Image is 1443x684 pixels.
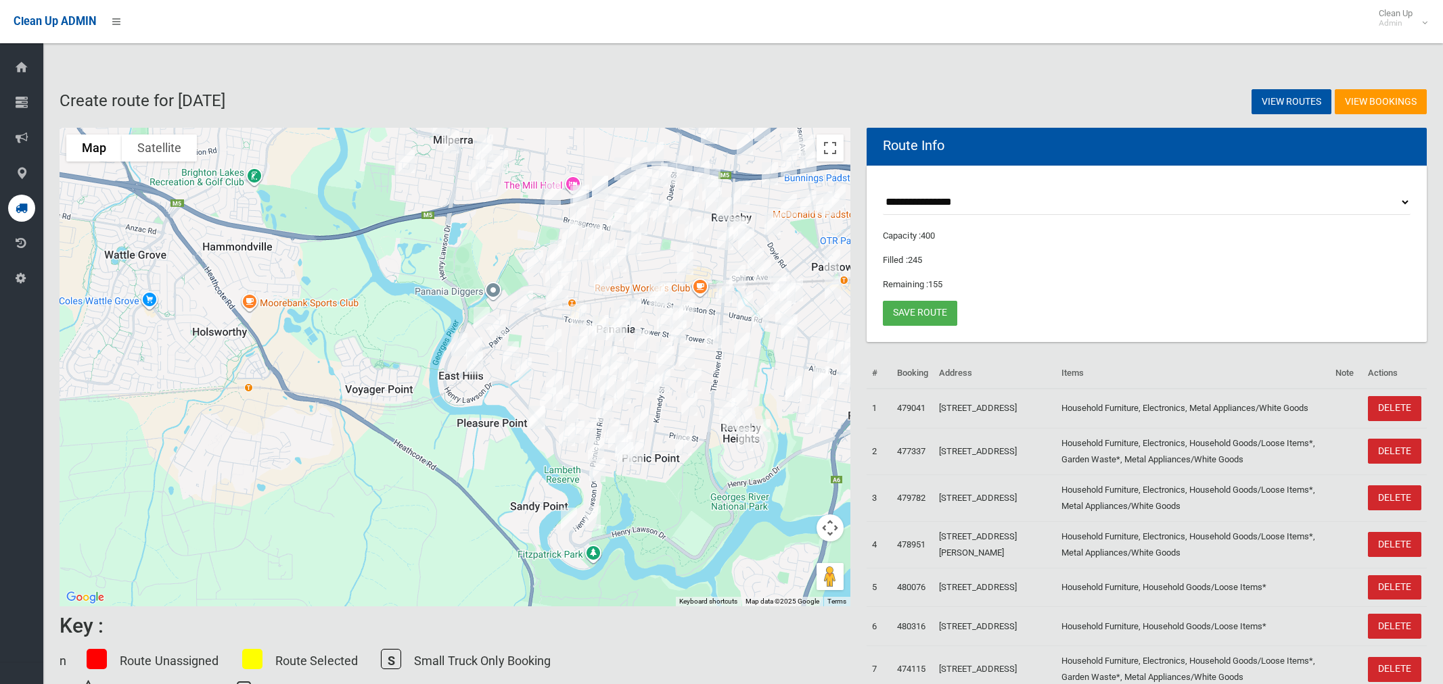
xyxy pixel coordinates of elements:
a: DELETE [1368,396,1421,421]
td: 2 [867,428,892,474]
div: 34 Maclaurin Avenue, EAST HILLS NSW 2213 [461,346,488,380]
td: Household Furniture, Electronics, Metal Appliances/White Goods [1056,389,1330,428]
div: 8A Starr Avenue, PADSTOW NSW 2211 [842,356,869,390]
div: 29 Malvern Street, PANANIA NSW 2213 [601,313,628,347]
div: 17 Connolly Avenue, PADSTOW HEIGHTS NSW 2211 [812,381,839,415]
div: 1/23 Montgomery Avenue, REVESBY NSW 2212 [750,254,777,288]
div: 17 Irene Street, PANANIA NSW 2213 [547,380,574,414]
div: 26 Spring Street, PADSTOW NSW 2211 [781,273,808,307]
div: 85 Tower Street, PANANIA NSW 2213 [651,302,679,336]
div: 58 Hinemoa Street, PANANIA NSW 2213 [587,312,614,345]
div: 8 Robb Street, REVESBY NSW 2212 [671,237,698,271]
div: 9 Rowland Street, REVESBY NSW 2212 [700,320,727,353]
div: 4 Seeland Place, PADSTOW HEIGHTS NSW 2211 [780,373,807,407]
div: 25A Edinburgh Drive, REVESBY HEIGHTS NSW 2212 [727,373,754,407]
div: 27 Wall Avenue, PANANIA NSW 2213 [587,170,614,204]
div: 64 Tracey Street, REVESBY NSW 2212 [609,152,636,186]
div: 84A Park Road, EAST HILLS NSW 2213 [461,332,488,366]
div: 60 Ellesmere Street, PANANIA NSW 2213 [629,184,656,218]
div: 4A Louie Street, PADSTOW NSW 2211 [795,146,822,180]
div: 34 Dernancourt Parade, MILPERRA NSW 2214 [470,138,497,172]
a: DELETE [1368,439,1421,464]
a: DELETE [1368,485,1421,510]
div: 9A Carson Street, PANANIA NSW 2213 [626,207,653,241]
a: DELETE [1368,575,1421,600]
div: 85 Ely Street, REVESBY NSW 2212 [677,171,704,205]
div: 9 Sylvan Grove, PICNIC POINT NSW 2213 [579,500,606,534]
p: Capacity : [883,228,1411,244]
div: 23 Flanders Avenue, MILPERRA NSW 2214 [470,164,497,197]
div: 7 Zonnebeke Crescent, MILPERRA NSW 2214 [486,145,513,178]
div: 1 Matts Avenue, PANANIA NSW 2213 [582,220,610,253]
button: Toggle fullscreen view [817,135,844,162]
div: 3 Paul Street, PANANIA NSW 2213 [649,364,676,397]
div: 66 Lambeth Street, PANANIA NSW 2213 [566,331,593,364]
td: Household Furniture, Electronics, Household Goods/Loose Items*, Metal Appliances/White Goods [1056,521,1330,568]
div: 32 Turvey Street, REVESBY NSW 2212 [777,126,804,160]
div: 16 Gorman Avenue, PANANIA NSW 2213 [628,324,656,358]
th: # [867,358,892,389]
th: Actions [1362,358,1427,389]
a: View Bookings [1335,89,1427,114]
span: S [381,649,401,669]
div: 20 Leader Street, PADSTOW NSW 2211 [775,312,802,346]
div: 21 Mae Crescent, PANANIA NSW 2213 [568,179,595,213]
div: 17 Alliance Avenue, REVESBY NSW 2212 [626,142,653,176]
div: 5 Knight Avenue, PANANIA NSW 2213 [545,235,572,268]
div: 54 Hinemoa Street, PANANIA NSW 2213 [587,310,614,343]
div: 5 Hodgkinson Crescent, PANANIA NSW 2213 [649,277,677,311]
div: 32 Presland Avenue, REVESBY NSW 2212 [647,194,674,228]
div: 37 Tracey Street, REVESBY NSW 2212 [625,159,652,193]
button: Drag Pegman onto the map to open Street View [817,563,844,590]
div: 29 Taloma Street, PICNIC POINT NSW 2213 [676,387,703,421]
td: [STREET_ADDRESS] [934,389,1057,428]
div: 55A Queen Street, REVESBY NSW 2212 [671,150,698,184]
header: Route Info [867,132,961,159]
div: 7 Hedlund Street, REVESBY NSW 2212 [711,274,738,308]
div: 35 Victor Avenue, PICNIC POINT NSW 2213 [638,369,665,403]
div: 56 Pozieres Avenue, MILPERRA NSW 2214 [393,145,420,178]
div: 37A Dowding Street, PANANIA NSW 2213 [557,216,584,250]
td: 480316 [892,607,934,646]
td: 3 [867,474,892,521]
div: 122 Picnic Point Road, PICNIC POINT NSW 2213 [591,395,618,429]
span: 400 [921,230,935,241]
p: Small Truck Only Booking [414,650,551,672]
td: 5 [867,568,892,607]
div: 1/92 Victor Avenue, PICNIC POINT NSW 2213 [627,403,654,437]
a: View Routes [1252,89,1331,114]
div: 23A Beamish Street, PADSTOW NSW 2211 [824,180,851,214]
td: 478951 [892,521,934,568]
div: 3/109 The River Road, REVESBY NSW 2212 [723,211,750,245]
p: Route Unassigned [120,650,219,672]
td: 479041 [892,389,934,428]
div: 10 Cheatle Street, EAST HILLS NSW 2213 [468,301,495,335]
div: 23 Sandakan Road, REVESBY HEIGHTS NSW 2212 [717,401,744,435]
div: 1 Turvey Street, REVESBY NSW 2212 [794,129,821,163]
div: 76A Albert Street, REVESBY NSW 2212 [697,174,724,207]
a: DELETE [1368,532,1421,557]
div: 9 Starr Avenue, PADSTOW NSW 2211 [843,349,870,383]
div: 78 Beaconsfield Street, REVESBY NSW 2212 [631,164,658,197]
div: 98 Carrington Street, REVESBY NSW 2212 [642,137,669,170]
div: 53 Bransgrove Road, REVESBY NSW 2212 [679,211,706,245]
a: Save route [883,301,957,326]
a: DELETE [1368,614,1421,639]
div: 83 Victoria Street, REVESBY NSW 2212 [710,192,737,226]
button: Keyboard shortcuts [679,597,737,606]
div: 47 Paten Street, REVESBY NSW 2212 [631,189,658,223]
div: 208 Lambeth Street, PICNIC POINT NSW 2213 [553,418,580,451]
p: Filled : [883,252,1411,268]
div: 2 Isabella Street, REVESBY NSW 2212 [724,260,751,293]
td: [STREET_ADDRESS][PERSON_NAME] [934,521,1057,568]
div: 47 Bransgrove Road, REVESBY NSW 2212 [687,213,714,247]
div: 35 Clive Street, REVESBY NSW 2212 [680,363,707,397]
div: 38 Ramsay Road, PANANIA NSW 2213 [616,355,643,389]
div: 8 Virginius Street, PADSTOW NSW 2211 [770,295,797,329]
div: 26 Eastern Avenue, REVESBY NSW 2212 [673,293,700,327]
td: 480076 [892,568,934,607]
div: 5 Bishop Street, REVESBY NSW 2212 [756,157,783,191]
div: 14 Burns Road, PICNIC POINT NSW 2213 [670,427,697,461]
div: 10 Lawler Street, PANANIA NSW 2213 [609,376,636,410]
span: 155 [928,279,942,289]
